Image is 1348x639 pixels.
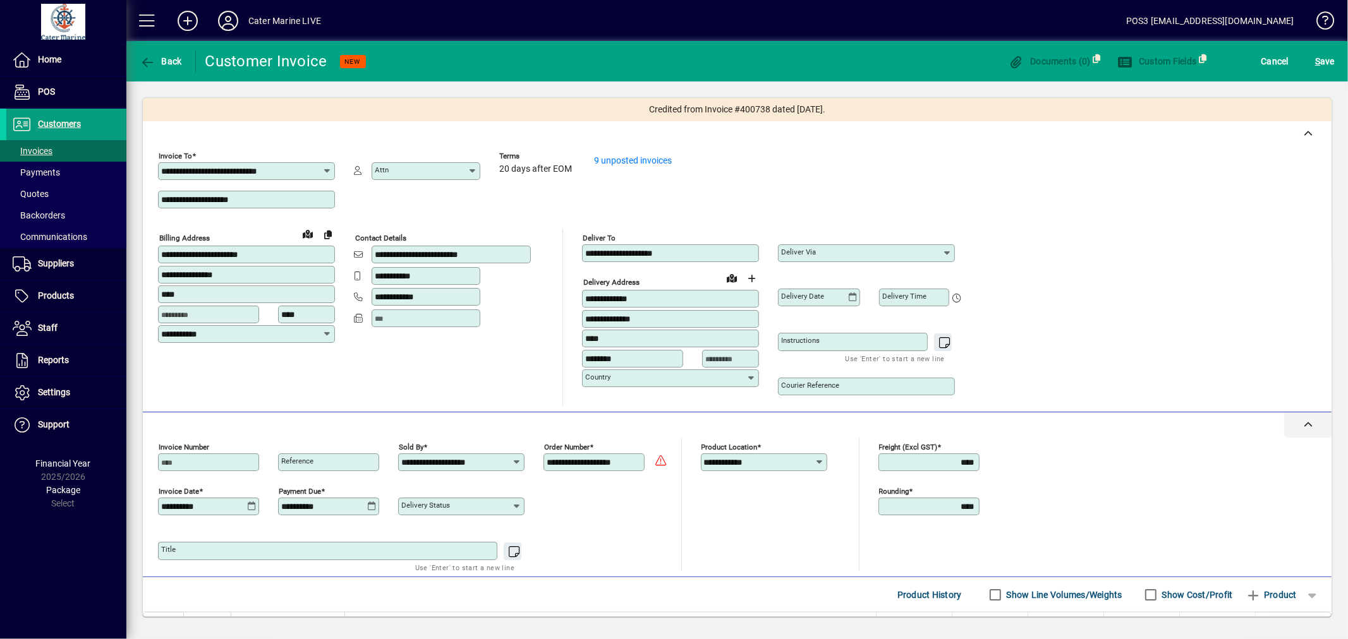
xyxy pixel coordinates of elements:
span: S [1315,56,1320,66]
span: Quotes [13,189,49,199]
mat-label: Rounding [879,487,909,496]
a: Knowledge Base [1307,3,1332,44]
a: Support [6,409,126,441]
mat-hint: Use 'Enter' to start a new line [846,351,945,366]
a: 9 unposted invoices [594,155,672,165]
button: Custom Fields [1114,50,1200,73]
mat-label: Invoice date [159,487,199,496]
a: Payments [6,162,126,183]
mat-label: Deliver via [781,248,816,256]
span: Support [38,419,70,429]
span: Custom Fields [1117,56,1197,66]
a: View on map [298,224,318,244]
mat-label: Attn [375,165,389,174]
mat-label: Invoice To [159,152,192,160]
span: Products [38,290,74,301]
span: Backorders [13,210,65,220]
span: Suppliers [38,258,74,268]
span: Product History [897,585,962,605]
button: Save [1312,50,1338,73]
span: Cancel [1261,51,1289,71]
button: Product [1239,583,1303,606]
a: Settings [6,377,126,409]
button: Back [137,50,185,73]
span: Payments [13,167,60,177]
mat-label: Delivery date [781,292,824,301]
button: Product History [892,583,967,606]
span: Home [38,54,61,64]
a: Communications [6,226,126,248]
span: 20 days after EOM [499,164,572,174]
button: Choose address [742,268,762,289]
span: POS [38,87,55,97]
button: Cancel [1258,50,1292,73]
a: POS [6,76,126,108]
mat-label: Invoice number [159,443,209,451]
a: View on map [722,268,742,288]
mat-label: Title [161,545,176,554]
div: POS3 [EMAIL_ADDRESS][DOMAIN_NAME] [1126,11,1294,31]
mat-label: Country [585,373,610,381]
a: Home [6,44,126,76]
mat-label: Delivery time [882,292,926,301]
span: Documents (0) [1009,56,1091,66]
span: Settings [38,387,70,397]
span: Reports [38,355,69,365]
span: Communications [13,232,87,242]
mat-hint: Use 'Enter' to start a new line [415,560,514,575]
div: Cater Marine LIVE [248,11,321,31]
mat-label: Sold by [399,443,423,451]
span: Credited from Invoice #400738 dated [DATE]. [649,103,825,116]
mat-label: Order number [544,443,590,451]
mat-label: Product location [701,443,758,451]
button: Copy to Delivery address [318,224,338,244]
span: Staff [38,323,58,333]
a: Staff [6,313,126,344]
a: Invoices [6,140,126,162]
a: Backorders [6,205,126,226]
app-page-header-button: Back [126,50,196,73]
mat-label: Freight (excl GST) [879,443,938,451]
a: Reports [6,345,126,376]
mat-label: Deliver To [583,234,616,242]
span: Back [140,56,182,66]
span: Package [46,485,80,495]
button: Profile [208,9,248,32]
mat-label: Reference [281,457,313,465]
span: ave [1315,51,1335,71]
label: Show Cost/Profit [1160,588,1233,601]
a: Quotes [6,183,126,205]
mat-label: Courier Reference [781,381,839,390]
button: Add [167,9,208,32]
span: NEW [345,57,361,66]
span: Customers [38,119,81,129]
button: Documents (0) [1005,50,1094,73]
span: Financial Year [36,458,91,469]
a: Products [6,280,126,312]
mat-label: Delivery status [401,501,450,510]
span: Invoices [13,146,52,156]
mat-label: Payment due [279,487,321,496]
mat-label: Instructions [781,336,820,345]
a: Suppliers [6,248,126,280]
div: Customer Invoice [205,51,327,71]
label: Show Line Volumes/Weights [1004,588,1122,601]
span: Product [1246,585,1297,605]
span: Terms [499,152,575,160]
